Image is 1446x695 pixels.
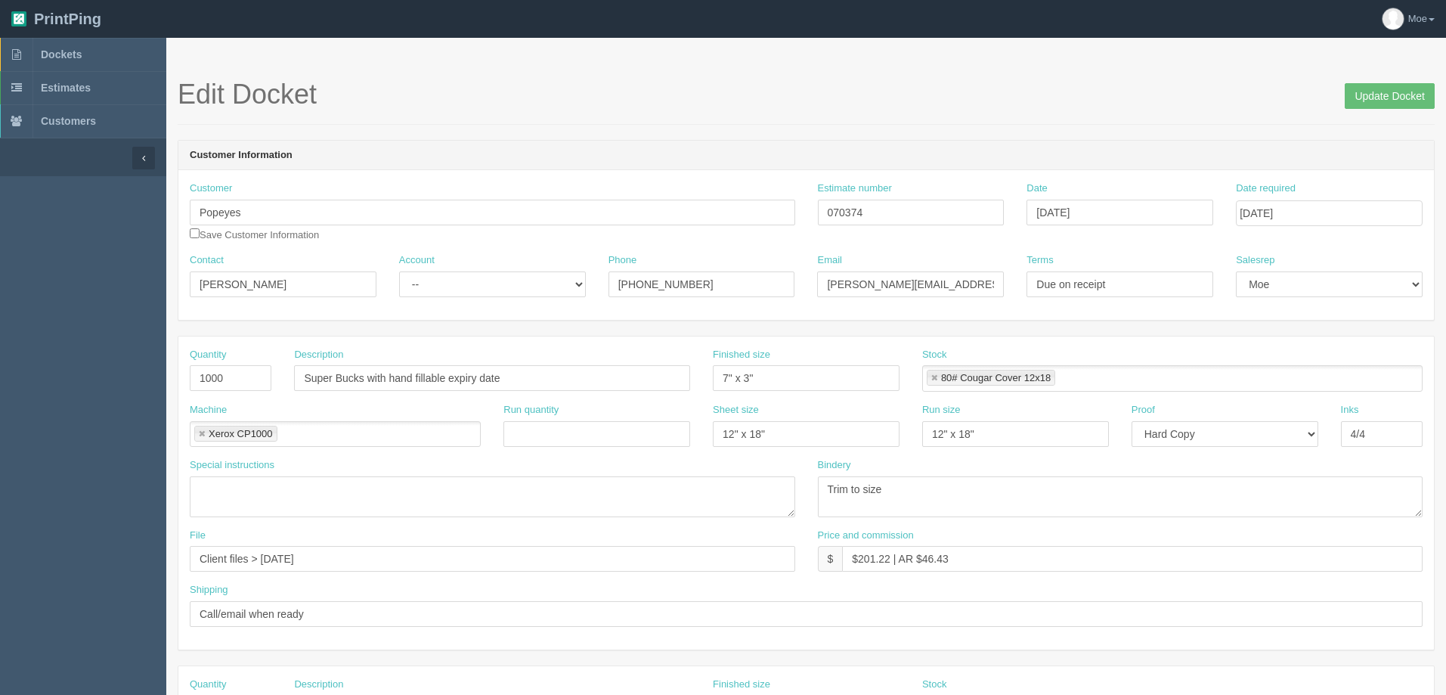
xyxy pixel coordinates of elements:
[190,403,227,417] label: Machine
[941,373,1051,383] div: 80# Cougar Cover 12x18
[1236,253,1274,268] label: Salesrep
[11,11,26,26] img: logo-3e63b451c926e2ac314895c53de4908e5d424f24456219fb08d385ab2e579770.png
[41,115,96,127] span: Customers
[294,678,343,692] label: Description
[190,182,232,196] label: Customer
[41,48,82,61] span: Dockets
[1383,8,1404,29] img: avatar_default-7531ab5dedf162e01f1e0bb0964e6a185e93c5c22dfe317fb01d7f8cd2b1632c.jpg
[817,253,842,268] label: Email
[608,253,637,268] label: Phone
[1345,83,1435,109] input: Update Docket
[818,546,843,572] div: $
[713,348,770,362] label: Finished size
[922,678,947,692] label: Stock
[190,583,228,597] label: Shipping
[190,253,224,268] label: Contact
[190,348,226,362] label: Quantity
[818,458,851,473] label: Bindery
[713,678,770,692] label: Finished size
[190,529,206,543] label: File
[190,678,226,692] label: Quantity
[190,200,795,225] input: Enter customer name
[399,253,435,268] label: Account
[818,476,1423,517] textarea: Trim to size
[178,79,1435,110] h1: Edit Docket
[41,82,91,94] span: Estimates
[1026,182,1047,196] label: Date
[922,403,961,417] label: Run size
[178,141,1434,171] header: Customer Information
[294,348,343,362] label: Description
[713,403,759,417] label: Sheet size
[818,182,892,196] label: Estimate number
[1026,253,1053,268] label: Terms
[1132,403,1155,417] label: Proof
[190,182,795,242] div: Save Customer Information
[503,403,559,417] label: Run quantity
[1236,182,1296,196] label: Date required
[922,348,947,362] label: Stock
[818,529,914,543] label: Price and commission
[190,458,274,473] label: Special instructions
[1341,403,1359,417] label: Inks
[209,429,273,439] div: Xerox CP1000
